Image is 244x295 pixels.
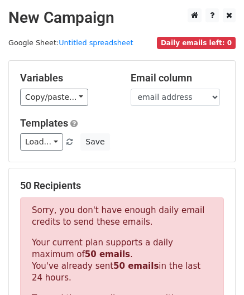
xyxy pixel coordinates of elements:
h2: New Campaign [8,8,236,27]
a: Daily emails left: 0 [157,38,236,47]
small: Google Sheet: [8,38,133,47]
iframe: Chat Widget [188,241,244,295]
a: Templates [20,117,68,129]
h5: 50 Recipients [20,180,224,192]
a: Copy/paste... [20,89,88,106]
h5: Email column [131,72,224,84]
p: Sorry, you don't have enough daily email credits to send these emails. [32,205,212,228]
a: Load... [20,133,63,151]
button: Save [80,133,109,151]
a: Untitled spreadsheet [59,38,133,47]
strong: 50 emails [85,249,130,259]
span: Daily emails left: 0 [157,37,236,49]
strong: 50 emails [113,261,159,271]
p: Your current plan supports a daily maximum of . You've already sent in the last 24 hours. [32,237,212,284]
h5: Variables [20,72,114,84]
